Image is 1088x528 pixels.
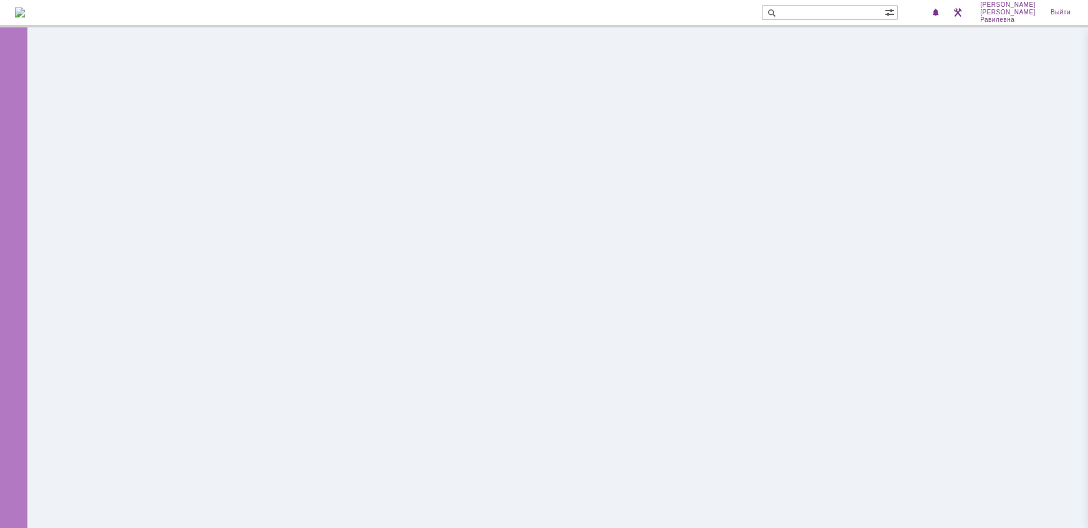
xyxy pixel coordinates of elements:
img: logo [15,7,25,17]
span: [PERSON_NAME] [980,9,1036,16]
span: Равилевна [980,16,1036,24]
a: Перейти на домашнюю страницу [15,7,25,17]
span: Расширенный поиск [885,6,897,17]
a: Перейти в интерфейс администратора [950,5,965,20]
span: [PERSON_NAME] [980,1,1036,9]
